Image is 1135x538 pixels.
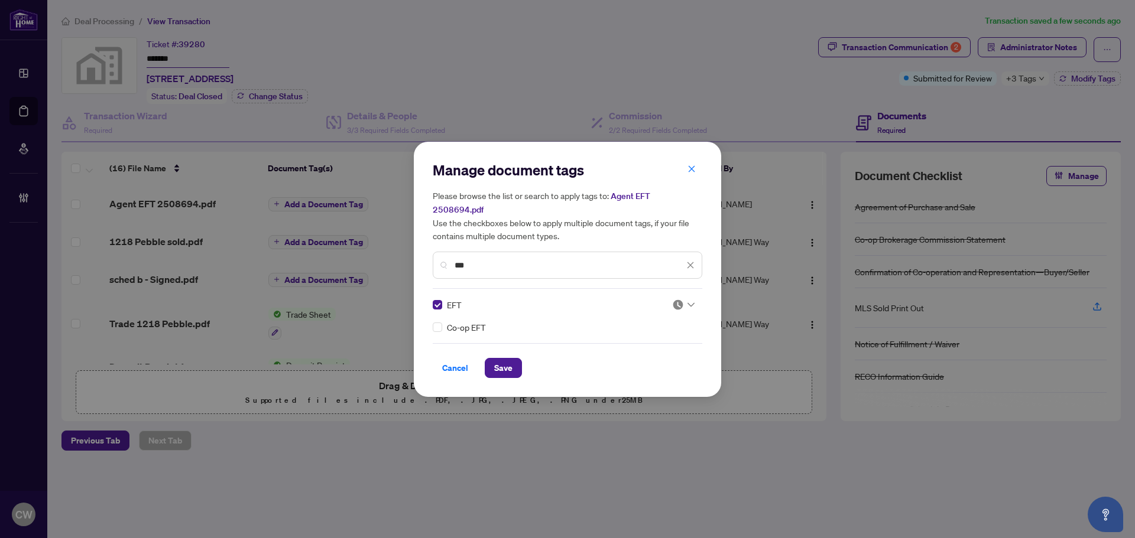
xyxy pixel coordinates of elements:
img: status [672,299,684,311]
button: Cancel [433,358,478,378]
span: EFT [447,298,462,311]
span: Pending Review [672,299,695,311]
span: Save [494,358,513,377]
button: Save [485,358,522,378]
button: Open asap [1088,497,1123,532]
h2: Manage document tags [433,161,702,180]
h5: Please browse the list or search to apply tags to: Use the checkboxes below to apply multiple doc... [433,189,702,242]
span: Co-op EFT [447,321,486,334]
span: close [688,165,696,173]
span: close [686,261,695,269]
span: Agent EFT 2508694.pdf [433,191,650,215]
span: Cancel [442,358,468,377]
